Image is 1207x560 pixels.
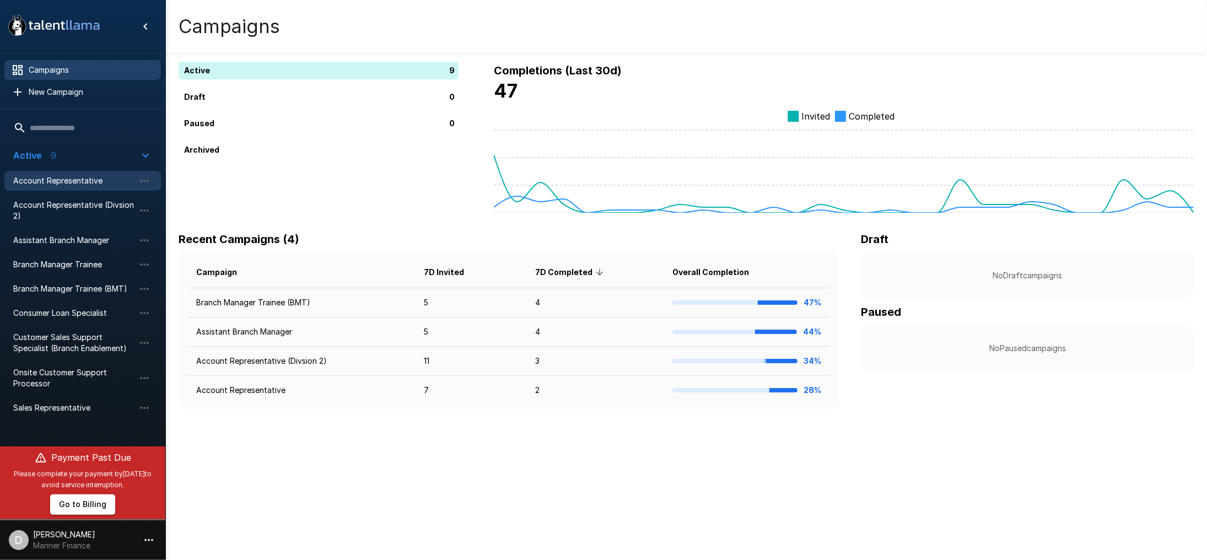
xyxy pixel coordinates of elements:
[494,64,622,77] b: Completions (Last 30d)
[804,356,822,365] b: 34%
[804,385,822,395] b: 28%
[861,305,902,319] b: Paused
[415,376,526,405] td: 7
[535,266,607,279] span: 7D Completed
[415,317,526,347] td: 5
[187,347,415,376] td: Account Representative (Divsion 2)
[804,327,822,336] b: 44%
[804,298,822,307] b: 47%
[449,118,455,130] p: 0
[672,266,763,279] span: Overall Completion
[179,233,299,246] b: Recent Campaigns (4)
[424,266,478,279] span: 7D Invited
[879,270,1176,281] p: No Draft campaigns
[196,266,251,279] span: Campaign
[526,317,664,347] td: 4
[449,65,455,77] p: 9
[879,343,1176,354] p: No Paused campaigns
[415,288,526,317] td: 5
[494,79,518,102] b: 47
[526,376,664,405] td: 2
[861,233,889,246] b: Draft
[187,288,415,317] td: Branch Manager Trainee (BMT)
[187,376,415,405] td: Account Representative
[526,347,664,376] td: 3
[449,91,455,103] p: 0
[415,347,526,376] td: 11
[187,317,415,347] td: Assistant Branch Manager
[179,15,280,38] h4: Campaigns
[526,288,664,317] td: 4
